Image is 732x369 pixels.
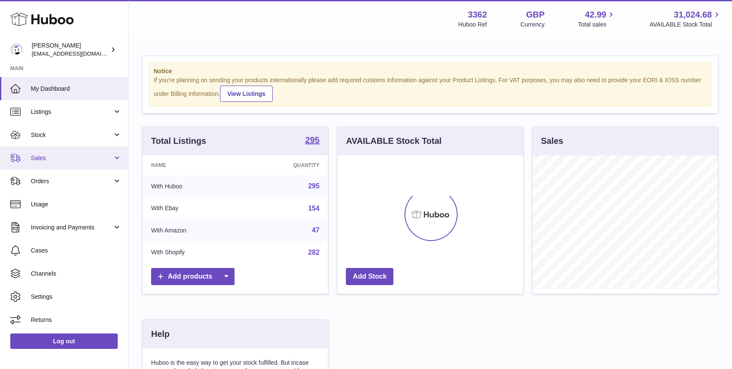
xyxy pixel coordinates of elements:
[346,135,441,147] h3: AVAILABLE Stock Total
[31,270,122,278] span: Channels
[305,136,319,146] a: 295
[31,247,122,255] span: Cases
[578,9,616,29] a: 42.99 Total sales
[31,154,113,162] span: Sales
[143,219,244,241] td: With Amazon
[31,316,122,324] span: Returns
[541,135,563,147] h3: Sales
[10,333,118,349] a: Log out
[521,21,545,29] div: Currency
[151,328,170,340] h3: Help
[585,9,606,21] span: 42.99
[31,177,113,185] span: Orders
[154,67,707,75] strong: Notice
[526,9,545,21] strong: GBP
[31,223,113,232] span: Invoicing and Payments
[143,241,244,264] td: With Shopify
[143,175,244,197] td: With Huboo
[468,9,487,21] strong: 3362
[305,136,319,144] strong: 295
[31,108,113,116] span: Listings
[578,21,616,29] span: Total sales
[308,205,320,212] a: 154
[458,21,487,29] div: Huboo Ref
[674,9,712,21] span: 31,024.68
[32,42,109,58] div: [PERSON_NAME]
[31,85,122,93] span: My Dashboard
[649,21,722,29] span: AVAILABLE Stock Total
[32,50,126,57] span: [EMAIL_ADDRESS][DOMAIN_NAME]
[220,86,273,102] a: View Listings
[10,43,23,56] img: sales@gamesconnection.co.uk
[143,155,244,175] th: Name
[649,9,722,29] a: 31,024.68 AVAILABLE Stock Total
[31,200,122,208] span: Usage
[154,76,707,102] div: If you're planning on sending your products internationally please add required customs informati...
[346,268,393,286] a: Add Stock
[244,155,328,175] th: Quantity
[308,182,320,190] a: 295
[143,197,244,220] td: With Ebay
[31,131,113,139] span: Stock
[308,249,320,256] a: 282
[151,268,235,286] a: Add products
[151,135,206,147] h3: Total Listings
[312,226,320,234] a: 47
[31,293,122,301] span: Settings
